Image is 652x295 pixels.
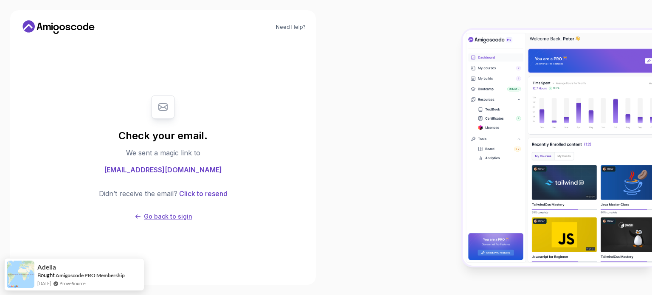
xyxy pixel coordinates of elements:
img: Amigoscode Dashboard [463,30,652,266]
p: Didn’t receive the email? [99,188,177,199]
span: [EMAIL_ADDRESS][DOMAIN_NAME] [104,165,222,175]
button: Click to resend [177,188,228,199]
p: Go back to sigin [144,212,192,221]
span: Bought [37,272,55,278]
button: Go back to sigin [134,212,192,221]
span: [DATE] [37,280,51,287]
span: Adella [37,264,56,271]
a: Need Help? [276,24,306,31]
h1: Check your email. [118,129,208,143]
a: Amigoscode PRO Membership [56,272,125,278]
a: ProveSource [59,280,86,287]
p: We sent a magic link to [126,148,200,158]
a: Home link [20,20,97,34]
img: provesource social proof notification image [7,261,34,288]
